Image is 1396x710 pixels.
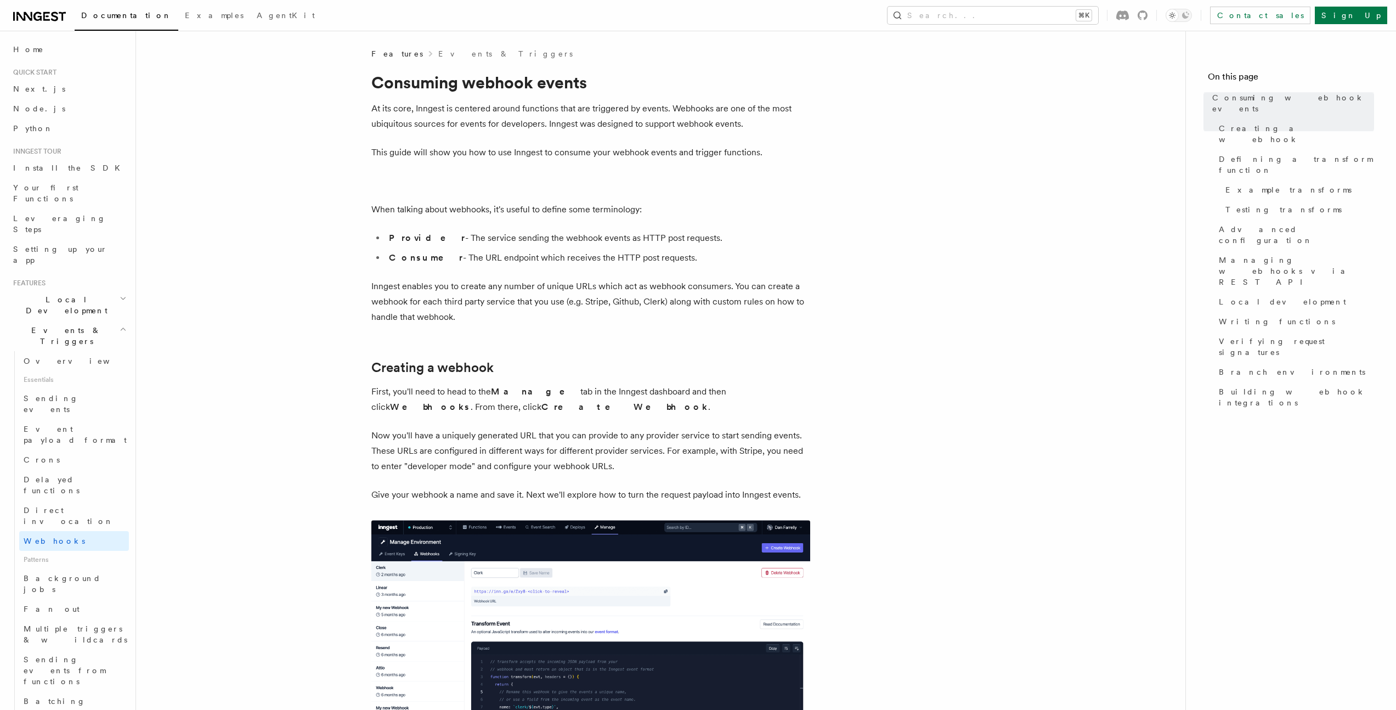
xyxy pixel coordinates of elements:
a: Creating a webhook [371,360,494,375]
a: Sending events from functions [19,650,129,691]
span: Advanced configuration [1219,224,1374,246]
span: Examples [185,11,244,20]
button: Local Development [9,290,129,320]
a: Setting up your app [9,239,129,270]
span: Home [13,44,44,55]
a: Overview [19,351,129,371]
span: Multiple triggers & wildcards [24,624,127,644]
span: Events & Triggers [9,325,120,347]
span: Patterns [19,551,129,568]
span: Quick start [9,68,56,77]
a: Creating a webhook [1214,119,1374,149]
a: Testing transforms [1221,200,1374,219]
a: Branch environments [1214,362,1374,382]
a: Leveraging Steps [9,209,129,239]
span: Overview [24,357,137,365]
a: Python [9,119,129,138]
span: Creating a webhook [1219,123,1374,145]
a: Your first Functions [9,178,129,209]
span: Crons [24,455,60,464]
span: Branch environments [1219,367,1365,377]
span: Sending events from functions [24,655,105,686]
span: Delayed functions [24,475,80,495]
span: Example transforms [1225,184,1352,195]
button: Toggle dark mode [1166,9,1192,22]
a: Sign Up [1315,7,1387,24]
span: Leveraging Steps [13,214,106,234]
span: Sending events [24,394,78,414]
span: Writing functions [1219,316,1335,327]
h4: On this page [1208,70,1374,88]
a: Examples [178,3,250,30]
a: Contact sales [1210,7,1310,24]
span: Features [9,279,46,288]
span: Defining a transform function [1219,154,1374,176]
a: Managing webhooks via REST API [1214,250,1374,292]
a: Writing functions [1214,312,1374,331]
strong: Create Webhook [541,402,708,412]
span: Background jobs [24,574,101,594]
a: Documentation [75,3,178,31]
p: At its core, Inngest is centered around functions that are triggered by events. Webhooks are one ... [371,101,810,132]
p: First, you'll need to head to the tab in the Inngest dashboard and then click . From there, click . [371,384,810,415]
p: Inngest enables you to create any number of unique URLs which act as webhook consumers. You can c... [371,279,810,325]
strong: Manage [491,386,580,397]
span: Python [13,124,53,133]
li: - The URL endpoint which receives the HTTP post requests. [386,250,810,266]
a: Delayed functions [19,470,129,500]
span: Install the SDK [13,164,127,172]
kbd: ⌘K [1076,10,1092,21]
a: Webhooks [19,531,129,551]
a: Fan out [19,599,129,619]
a: Event payload format [19,419,129,450]
a: Background jobs [19,568,129,599]
span: Node.js [13,104,65,113]
span: AgentKit [257,11,315,20]
span: Event payload format [24,425,127,444]
strong: Consumer [389,252,463,263]
span: Consuming webhook events [1212,92,1374,114]
a: Events & Triggers [438,48,573,59]
a: Home [9,40,129,59]
span: Documentation [81,11,172,20]
a: Advanced configuration [1214,219,1374,250]
span: Inngest tour [9,147,61,156]
p: This guide will show you how to use Inngest to consume your webhook events and trigger functions. [371,145,810,160]
span: Testing transforms [1225,204,1342,215]
a: Direct invocation [19,500,129,531]
span: Direct invocation [24,506,114,526]
a: Node.js [9,99,129,119]
span: Fan out [24,605,80,613]
strong: Webhooks [390,402,471,412]
a: Sending events [19,388,129,419]
a: Consuming webhook events [1208,88,1374,119]
span: Setting up your app [13,245,108,264]
span: Webhooks [24,537,85,545]
a: AgentKit [250,3,321,30]
p: Now you'll have a uniquely generated URL that you can provide to any provider service to start se... [371,428,810,474]
h1: Consuming webhook events [371,72,810,92]
a: Next.js [9,79,129,99]
span: Verifying request signatures [1219,336,1374,358]
a: Defining a transform function [1214,149,1374,180]
span: Your first Functions [13,183,78,203]
p: Give your webhook a name and save it. Next we'll explore how to turn the request payload into Inn... [371,487,810,503]
a: Install the SDK [9,158,129,178]
strong: Provider [389,233,465,243]
span: Features [371,48,423,59]
a: Verifying request signatures [1214,331,1374,362]
li: - The service sending the webhook events as HTTP post requests. [386,230,810,246]
button: Events & Triggers [9,320,129,351]
span: Local Development [9,294,120,316]
a: Crons [19,450,129,470]
span: Building webhook integrations [1219,386,1374,408]
a: Building webhook integrations [1214,382,1374,413]
a: Local development [1214,292,1374,312]
button: Search...⌘K [888,7,1098,24]
span: Essentials [19,371,129,388]
span: Local development [1219,296,1346,307]
a: Multiple triggers & wildcards [19,619,129,650]
p: When talking about webhooks, it's useful to define some terminology: [371,202,810,217]
span: Next.js [13,84,65,93]
span: Managing webhooks via REST API [1219,255,1374,288]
